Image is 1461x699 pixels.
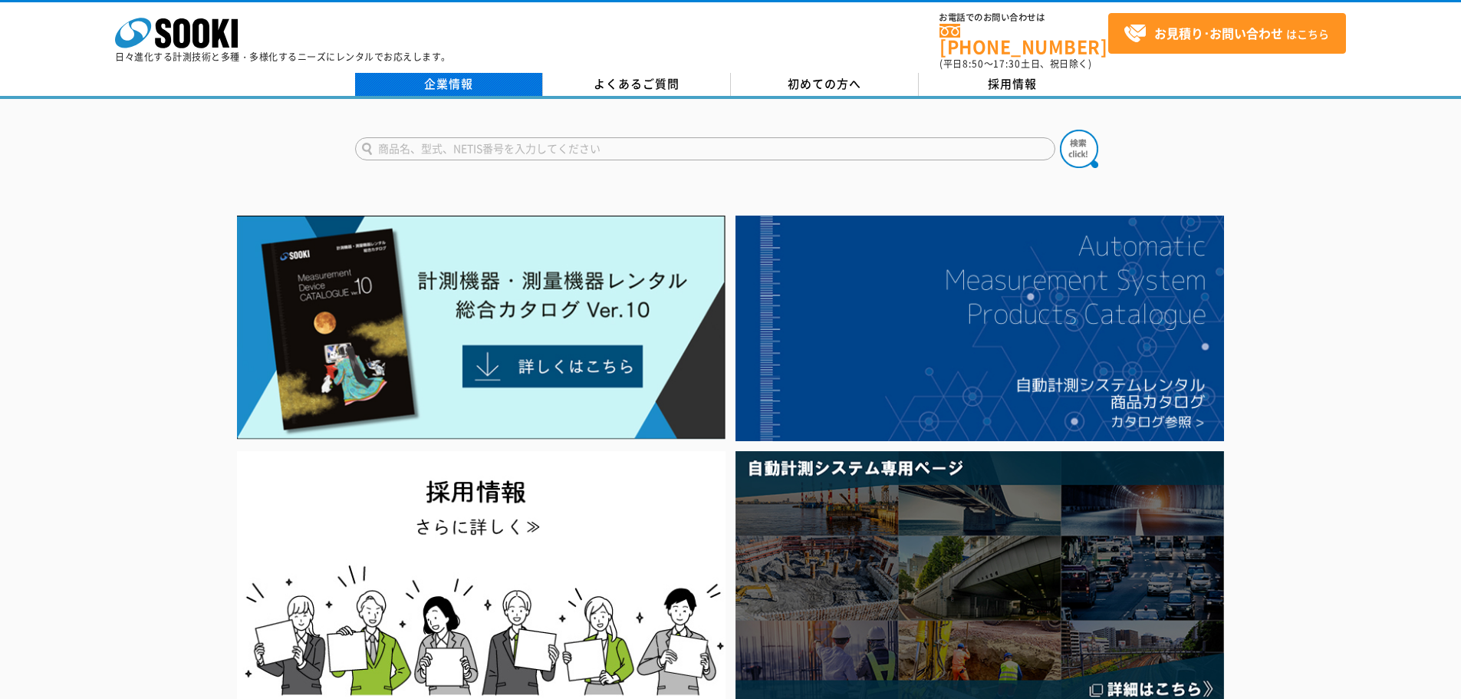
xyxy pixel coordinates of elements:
[1124,22,1329,45] span: はこちら
[919,73,1107,96] a: 採用情報
[939,57,1091,71] span: (平日 ～ 土日、祝日除く)
[939,24,1108,55] a: [PHONE_NUMBER]
[788,75,861,92] span: 初めての方へ
[962,57,984,71] span: 8:50
[735,216,1224,441] img: 自動計測システムカタログ
[1060,130,1098,168] img: btn_search.png
[115,52,451,61] p: 日々進化する計測技術と多種・多様化するニーズにレンタルでお応えします。
[355,73,543,96] a: 企業情報
[939,13,1108,22] span: お電話でのお問い合わせは
[731,73,919,96] a: 初めての方へ
[1108,13,1346,54] a: お見積り･お問い合わせはこちら
[237,216,726,440] img: Catalog Ver10
[1154,24,1283,42] strong: お見積り･お問い合わせ
[355,137,1055,160] input: 商品名、型式、NETIS番号を入力してください
[993,57,1021,71] span: 17:30
[543,73,731,96] a: よくあるご質問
